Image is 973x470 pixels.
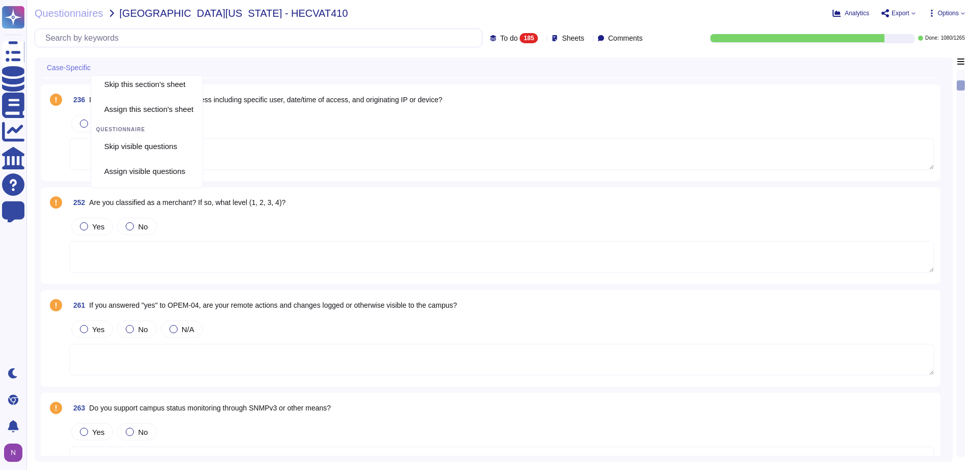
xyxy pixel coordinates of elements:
span: No [138,222,148,231]
span: Options [938,10,959,16]
span: 263 [69,404,85,412]
span: Sheets [562,35,584,42]
span: No [138,428,148,436]
span: Analytics [845,10,869,16]
div: Questionnaire [96,127,197,133]
span: Yes [92,325,104,334]
span: Yes [92,222,104,231]
span: If you answered "yes" to OPEM-04, are your remote actions and changes logged or otherwise visible... [89,301,457,309]
span: Skip this section's sheet [104,80,186,89]
div: Skip this section's sheet [104,80,193,89]
span: Skip visible questions [104,142,177,151]
input: Search by keywords [40,29,482,47]
div: Assign this section's sheet [96,103,100,115]
div: Assign visible questions [96,165,100,177]
div: Skip this section's sheet [96,73,197,96]
span: Yes [92,428,104,436]
span: Are you classified as a merchant? If so, what level (1, 2, 3, 4)? [89,198,285,207]
span: [GEOGRAPHIC_DATA][US_STATE] - HECVAT410 [120,8,348,18]
span: Assign visible questions [104,167,185,176]
span: Do you support campus status monitoring through SNMPv3 or other means? [89,404,331,412]
span: N/A [182,325,194,334]
span: Questionnaires [35,8,103,18]
span: 261 [69,302,85,309]
div: Assign this section's sheet [96,98,197,121]
span: Comments [608,35,643,42]
span: Case-Specific [47,64,91,71]
span: Export [892,10,909,16]
img: user [4,444,22,462]
span: 1080 / 1265 [941,36,965,41]
button: Analytics [833,9,869,17]
span: To do [500,35,518,42]
div: Skip visible questions [104,142,193,151]
div: Skip visible questions [96,140,100,152]
span: 236 [69,96,85,103]
span: Done: [925,36,939,41]
span: Does the application log record access including specific user, date/time of access, and originat... [89,96,442,104]
span: Assign this section's sheet [104,105,193,114]
div: Assign visible questions [104,167,193,176]
div: Skip this section's sheet [96,78,100,90]
div: Skip visible questions [96,135,197,158]
span: Questionnaire [96,127,145,133]
div: Assign visible questions [96,160,197,183]
button: user [2,442,30,464]
span: No [138,325,148,334]
div: 185 [520,33,538,43]
span: 252 [69,199,85,206]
